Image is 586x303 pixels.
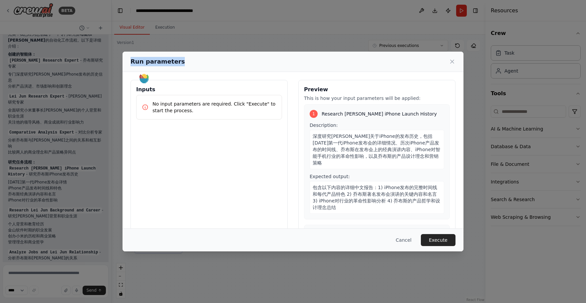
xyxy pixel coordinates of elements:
span: 包含以下内容的详细中文报告：1) iPhone发布的完整时间线和每代产品特色 2) 乔布斯著名发布会演讲的关键内容和名言 3) iPhone对行业的革命性影响分析 4) 乔布斯的产品哲学和设计理念总结 [313,185,440,210]
span: Expected output: [310,174,350,179]
button: Cancel [391,234,417,246]
span: Research [PERSON_NAME] iPhone Launch History [322,111,437,117]
span: Description: [310,123,338,128]
span: 深度研究[PERSON_NAME]关于iPhone的发布历史，包括[DATE]第一代iPhone发布会的详细情况、历次iPhone产品发布的时间线、乔布斯在发布会上的经典演讲内容、iPhone对... [313,134,440,165]
p: This is how your input parameters will be applied: [304,95,450,102]
h2: Run parameters [131,57,185,66]
h3: Inputs [136,86,282,94]
div: 1 [310,110,318,118]
p: No input parameters are required. Click "Execute" to start the process. [152,101,276,114]
h3: Preview [304,86,450,94]
button: Execute [421,234,455,246]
